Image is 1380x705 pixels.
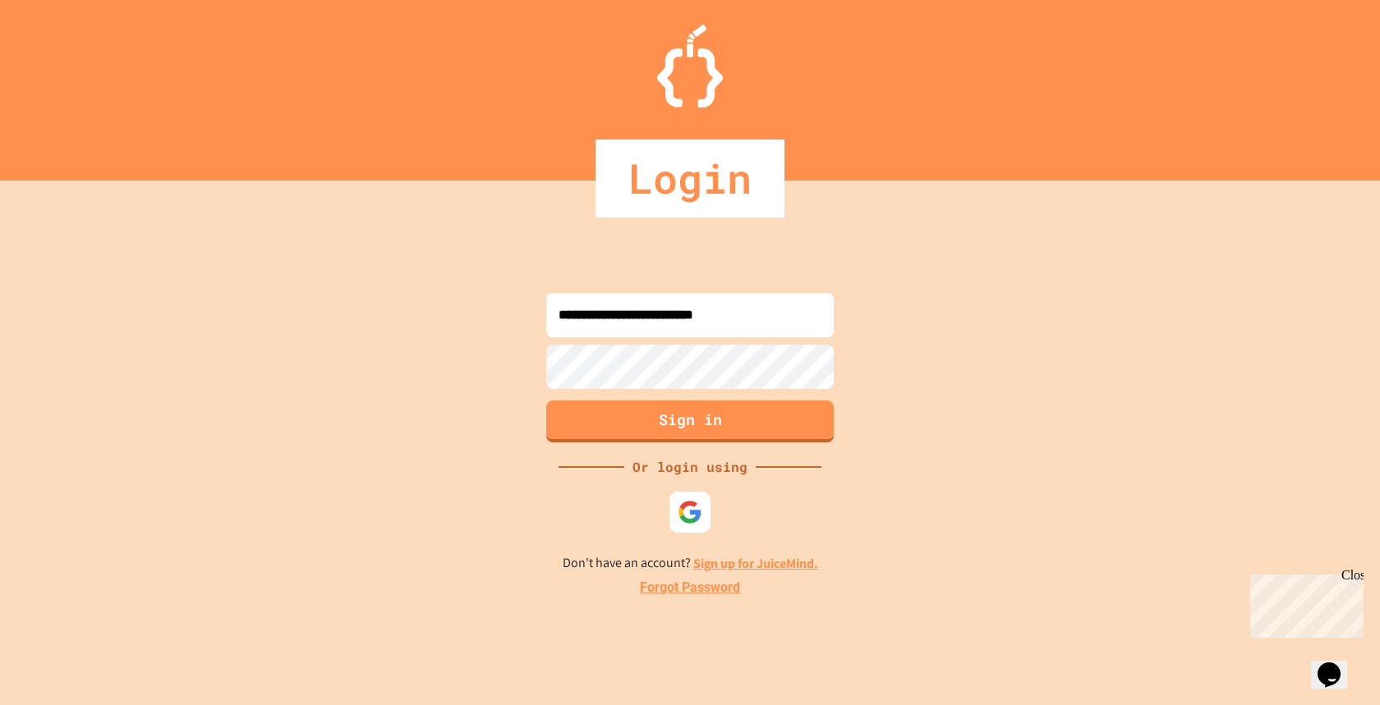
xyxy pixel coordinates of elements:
img: Logo.svg [657,25,723,108]
button: Sign in [546,401,834,442]
iframe: chat widget [1311,639,1364,689]
div: Chat with us now!Close [7,7,113,104]
iframe: chat widget [1244,568,1364,638]
div: Or login using [624,457,756,477]
a: Sign up for JuiceMind. [693,555,818,572]
img: google-icon.svg [678,500,702,524]
a: Forgot Password [640,578,740,597]
div: Login [596,140,784,217]
p: Don't have an account? [563,553,818,574]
